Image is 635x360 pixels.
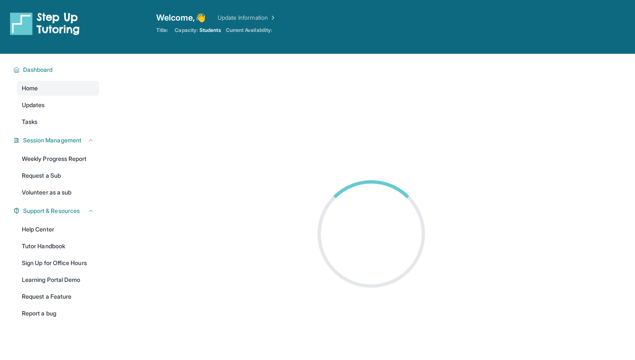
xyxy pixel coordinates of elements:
[17,239,99,254] a: Tutor Handbook
[17,168,99,183] a: Request a Sub
[17,97,99,113] a: Updates
[17,255,99,271] a: Sign Up for Office Hours
[17,81,99,96] a: Home
[17,272,99,287] a: Learning Portal Demo
[156,27,168,34] span: Title:
[226,27,272,34] span: Current Availability:
[22,84,38,92] span: Home
[22,101,45,109] span: Updates
[23,136,81,145] span: Session Management
[268,13,276,22] img: Chevron Right
[10,12,80,35] img: logo
[23,66,53,74] span: Dashboard
[17,222,99,237] a: Help Center
[218,13,276,22] a: Update Information
[20,136,94,145] button: Session Management
[17,306,99,321] a: Report a bug
[17,289,99,304] a: Request a Feature
[20,207,94,215] button: Support & Resources
[17,185,99,200] a: Volunteer as a sub
[23,207,80,215] span: Support & Resources
[199,27,221,34] span: Students
[17,114,99,129] a: Tasks
[156,12,206,24] span: Welcome, 👋
[17,151,99,166] a: Weekly Progress Report
[175,27,198,34] span: Capacity:
[20,66,94,74] button: Dashboard
[22,118,37,126] span: Tasks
